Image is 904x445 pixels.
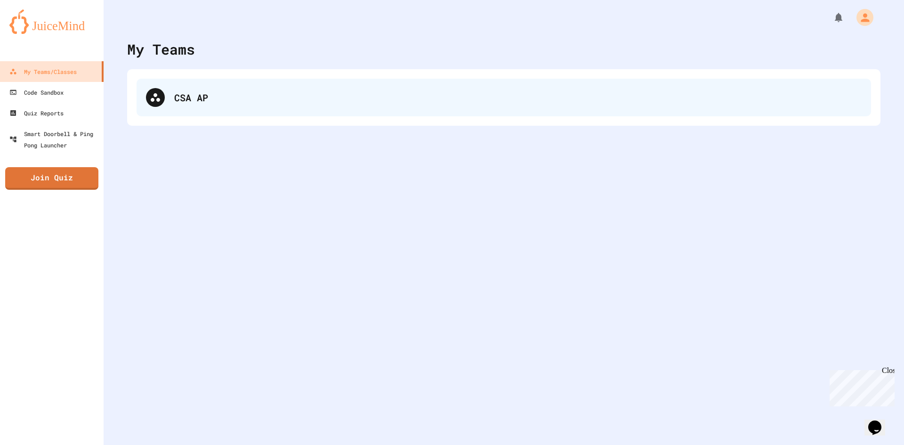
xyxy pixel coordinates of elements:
iframe: chat widget [864,407,895,436]
div: My Account [847,7,876,28]
div: Code Sandbox [9,87,64,98]
div: My Teams [127,39,195,60]
div: CSA AP [137,79,871,116]
div: My Notifications [815,9,847,25]
div: My Teams/Classes [9,66,77,77]
img: logo-orange.svg [9,9,94,34]
iframe: chat widget [826,366,895,406]
a: Join Quiz [5,167,98,190]
div: Chat with us now!Close [4,4,65,60]
div: Smart Doorbell & Ping Pong Launcher [9,128,100,151]
div: CSA AP [174,90,862,105]
div: Quiz Reports [9,107,64,119]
